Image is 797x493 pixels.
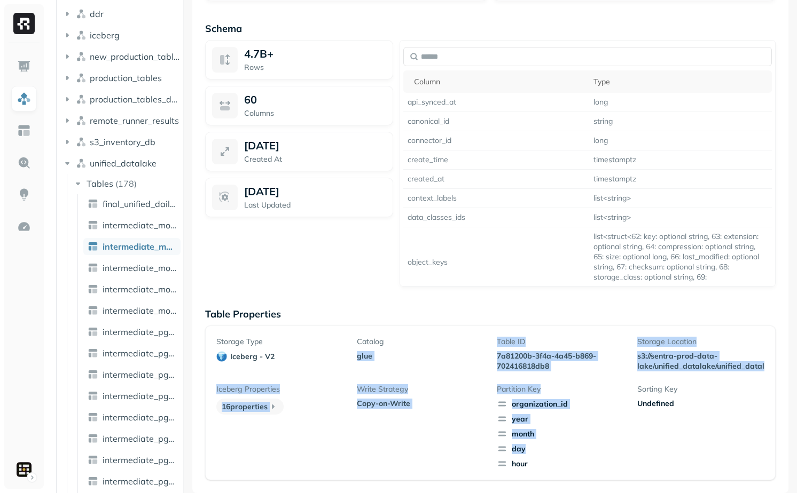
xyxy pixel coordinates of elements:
span: month [497,428,624,439]
img: namespace [76,73,87,83]
span: Tables [87,178,113,189]
p: Catalog [357,337,484,347]
td: string [589,112,772,131]
img: table [88,391,98,401]
img: Asset Explorer [17,124,31,138]
span: intermediate_pg_api_service__alembic_version [103,327,176,337]
span: production_tables_daniel_test [90,94,179,105]
img: table [88,327,98,337]
td: create_time [403,150,589,170]
img: table [88,241,98,252]
p: Storage Location [637,337,764,347]
span: intermediate_mongo_connectors [103,220,176,230]
p: ( 178 ) [115,178,137,189]
img: namespace [76,30,87,41]
p: Columns [244,108,386,118]
button: ddr [62,5,179,22]
button: unified_datalake [62,155,179,172]
td: list<string> [589,208,772,227]
a: intermediate_pg_api_service__assignments_accessible_assets [83,409,181,426]
img: namespace [76,115,87,126]
img: table [88,220,98,230]
span: intermediate_mongo_file_access_evaluation [103,284,176,295]
button: remote_runner_results [62,112,179,129]
p: Rows [244,62,386,73]
img: Assets [17,92,31,106]
td: timestamptz [589,150,772,170]
span: s3_inventory_db [90,137,155,147]
p: Last Updated [244,200,386,210]
p: Sorting Key [637,384,764,394]
span: intermediate_mongo_scan_state [103,305,176,316]
div: Column [414,77,585,87]
span: hour [497,458,624,469]
img: namespace [76,51,87,62]
span: intermediate_mongo_data_stores [103,263,176,273]
td: long [589,93,772,112]
img: Optimization [17,220,31,234]
span: unified_datalake [90,158,157,169]
td: context_labels [403,189,589,208]
td: api_synced_at [403,93,589,112]
td: list<string> [589,189,772,208]
td: timestamptz [589,170,772,189]
img: iceberg - v2 [216,351,227,362]
a: intermediate_pg_api_service__alembic_version [83,323,181,340]
img: table [88,455,98,465]
p: glue [357,351,484,361]
p: iceberg - v2 [230,352,275,362]
a: final_unified_daily_data_store_scan_coverage_pace [83,195,181,212]
td: connector_id [403,131,589,150]
span: organization_id [497,399,624,409]
p: 4.7B+ [244,47,274,60]
div: Type [593,77,768,87]
a: intermediate_mongo_scan_state [83,302,181,319]
td: data_classes_ids [403,208,589,227]
td: canonical_id [403,112,589,131]
img: table [88,348,98,359]
p: Iceberg Properties [216,384,343,394]
img: table [88,412,98,423]
p: Write Strategy [357,384,484,394]
img: namespace [76,137,87,147]
span: intermediate_pg_api_service__alert_comments [103,348,176,359]
a: intermediate_pg_api_service__alert_comments [83,345,181,362]
p: Partition Key [497,384,624,394]
button: iceberg [62,27,179,44]
button: new_production_tables [62,48,179,65]
img: Insights [17,188,31,202]
a: intermediate_pg_api_service__aws_sso_groups [83,473,181,490]
button: s3_inventory_db [62,133,179,150]
a: intermediate_mongo_file_access_evaluation [83,281,181,298]
p: [DATE] [244,185,279,198]
a: intermediate_mongo_connectors [83,217,181,234]
p: [DATE] [244,139,279,152]
a: intermediate_pg_api_service__assignments_accessible_stores [83,430,181,447]
span: ddr [90,9,104,19]
span: intermediate_pg_api_service__auth_tokens [103,455,176,465]
span: day [497,443,624,454]
span: production_tables [90,73,162,83]
a: intermediate_pg_api_service__alerts [83,366,181,383]
td: created_at [403,170,589,189]
p: 7a81200b-3f4a-4a45-b869-702416818db8 [497,351,624,371]
p: Schema [205,22,776,35]
p: Table Properties [205,308,776,320]
img: Query Explorer [17,156,31,170]
img: Ryft [13,13,35,34]
p: Table ID [497,337,624,347]
p: 16 properties [216,399,284,415]
img: Sentra [17,462,32,477]
span: iceberg [90,30,120,41]
span: remote_runner_results [90,115,179,126]
p: Storage Type [216,337,343,347]
button: Tables(178) [73,175,180,192]
button: production_tables [62,69,179,86]
span: year [497,414,624,424]
p: Copy-on-Write [357,399,484,409]
span: intermediate_pg_api_service__aws_sso_groups [103,476,176,487]
p: Created At [244,154,386,164]
div: Undefined [637,399,764,409]
span: intermediate_mongo_data_assets [103,241,176,252]
button: production_tables_daniel_test [62,91,179,108]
